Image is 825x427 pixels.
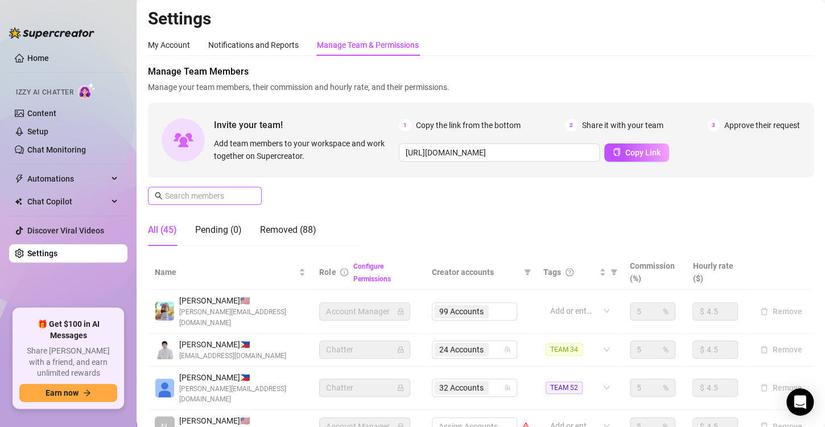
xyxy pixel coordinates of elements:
[155,192,163,200] span: search
[78,83,96,99] img: AI Chatter
[326,303,403,320] span: Account Manager
[179,338,286,351] span: [PERSON_NAME] 🇵🇭
[397,346,404,353] span: lock
[155,379,174,397] img: Katrina Mendiola
[83,389,91,397] span: arrow-right
[148,8,814,30] h2: Settings
[319,268,336,277] span: Role
[27,127,48,136] a: Setup
[260,223,316,237] div: Removed (88)
[148,223,177,237] div: All (45)
[179,414,286,427] span: [PERSON_NAME] 🇺🇸
[165,190,246,202] input: Search members
[214,137,394,162] span: Add team members to your workspace and work together on Supercreator.
[15,174,24,183] span: thunderbolt
[416,119,521,132] span: Copy the link from the bottom
[15,198,22,206] img: Chat Copilot
[27,145,86,154] a: Chat Monitoring
[46,388,79,397] span: Earn now
[16,87,73,98] span: Izzy AI Chatter
[179,371,306,384] span: [PERSON_NAME] 🇵🇭
[27,249,57,258] a: Settings
[582,119,663,132] span: Share it with your team
[27,170,108,188] span: Automations
[179,294,306,307] span: [PERSON_NAME] 🇺🇸
[625,148,661,157] span: Copy Link
[546,381,583,394] span: TEAM 52
[148,255,312,290] th: Name
[326,341,403,358] span: Chatter
[432,266,519,278] span: Creator accounts
[504,346,511,353] span: team
[434,381,489,395] span: 32 Accounts
[179,307,306,329] span: [PERSON_NAME][EMAIL_ADDRESS][DOMAIN_NAME]
[756,343,807,356] button: Remove
[566,268,574,276] span: question-circle
[397,308,404,315] span: lock
[208,39,299,51] div: Notifications and Reports
[786,388,814,416] div: Open Intercom Messenger
[707,119,720,132] span: 3
[399,119,411,132] span: 1
[522,264,533,281] span: filter
[27,192,108,211] span: Chat Copilot
[613,148,621,156] span: copy
[27,54,49,63] a: Home
[179,384,306,405] span: [PERSON_NAME][EMAIL_ADDRESS][DOMAIN_NAME]
[148,39,190,51] div: My Account
[155,340,174,359] img: Paul Andrei Casupanan
[155,302,174,321] img: Evan Gillis
[756,305,807,318] button: Remove
[148,81,814,93] span: Manage your team members, their commission and hourly rate, and their permissions.
[546,343,583,356] span: TEAM 34
[604,143,669,162] button: Copy Link
[179,351,286,362] span: [EMAIL_ADDRESS][DOMAIN_NAME]
[756,381,807,395] button: Remove
[9,27,94,39] img: logo-BBDzfeDw.svg
[439,381,484,394] span: 32 Accounts
[686,255,749,290] th: Hourly rate ($)
[724,119,800,132] span: Approve their request
[504,384,511,391] span: team
[565,119,577,132] span: 2
[623,255,686,290] th: Commission (%)
[610,269,617,276] span: filter
[439,343,484,356] span: 24 Accounts
[353,262,390,283] a: Configure Permissions
[195,223,242,237] div: Pending (0)
[397,384,404,391] span: lock
[608,264,620,281] span: filter
[148,65,814,79] span: Manage Team Members
[19,346,117,379] span: Share [PERSON_NAME] with a friend, and earn unlimited rewards
[214,118,399,132] span: Invite your team!
[524,269,531,276] span: filter
[340,268,348,276] span: info-circle
[543,266,561,278] span: Tags
[19,384,117,402] button: Earn nowarrow-right
[19,319,117,341] span: 🎁 Get $100 in AI Messages
[27,109,56,118] a: Content
[434,343,489,356] span: 24 Accounts
[317,39,419,51] div: Manage Team & Permissions
[155,266,296,278] span: Name
[27,226,104,235] a: Discover Viral Videos
[326,379,403,396] span: Chatter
